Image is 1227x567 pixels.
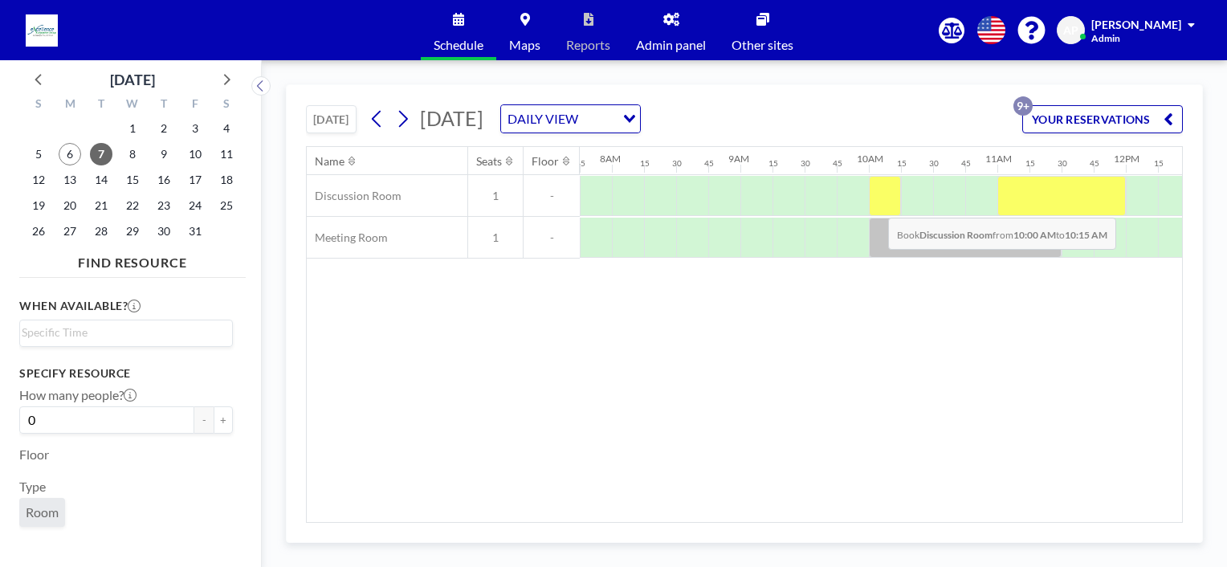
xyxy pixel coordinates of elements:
h4: FIND RESOURCE [19,248,246,271]
div: 30 [672,158,682,169]
div: 45 [961,158,971,169]
span: Meeting Room [307,230,388,245]
b: Discussion Room [919,229,993,241]
span: AP [1063,23,1078,38]
p: 9+ [1013,96,1033,116]
div: 9AM [728,153,749,165]
span: Admin panel [636,39,706,51]
div: S [23,95,55,116]
div: Search for option [501,105,640,133]
img: organization-logo [26,14,58,47]
span: Tuesday, October 14, 2025 [90,169,112,191]
span: [DATE] [420,106,483,130]
span: Sunday, October 5, 2025 [27,143,50,165]
span: Monday, October 27, 2025 [59,220,81,243]
span: Tuesday, October 28, 2025 [90,220,112,243]
span: Wednesday, October 1, 2025 [121,117,144,140]
div: 10AM [857,153,883,165]
div: 45 [1090,158,1099,169]
span: DAILY VIEW [504,108,581,129]
span: Friday, October 17, 2025 [184,169,206,191]
div: 45 [704,158,714,169]
span: Friday, October 3, 2025 [184,117,206,140]
span: Maps [509,39,540,51]
span: Discussion Room [307,189,402,203]
span: Tuesday, October 21, 2025 [90,194,112,217]
span: Saturday, October 11, 2025 [215,143,238,165]
div: 8AM [600,153,621,165]
span: Monday, October 13, 2025 [59,169,81,191]
input: Search for option [22,324,223,341]
span: [PERSON_NAME] [1091,18,1181,31]
span: Schedule [434,39,483,51]
div: F [179,95,210,116]
div: 15 [897,158,907,169]
span: Admin [1091,32,1120,44]
div: 15 [768,158,778,169]
div: Name [315,154,344,169]
input: Search for option [583,108,613,129]
span: Thursday, October 23, 2025 [153,194,175,217]
span: Sunday, October 26, 2025 [27,220,50,243]
span: Tuesday, October 7, 2025 [90,143,112,165]
span: Saturday, October 4, 2025 [215,117,238,140]
button: YOUR RESERVATIONS9+ [1022,105,1183,133]
div: 45 [833,158,842,169]
span: Wednesday, October 29, 2025 [121,220,144,243]
div: 11AM [985,153,1012,165]
span: Reports [566,39,610,51]
div: 30 [929,158,939,169]
button: [DATE] [306,105,357,133]
span: Saturday, October 18, 2025 [215,169,238,191]
div: S [210,95,242,116]
span: 1 [468,230,523,245]
div: T [86,95,117,116]
span: - [524,189,580,203]
div: 45 [576,158,585,169]
span: Sunday, October 19, 2025 [27,194,50,217]
div: 12PM [1114,153,1139,165]
span: Friday, October 31, 2025 [184,220,206,243]
span: Monday, October 6, 2025 [59,143,81,165]
label: Type [19,479,46,495]
span: Friday, October 10, 2025 [184,143,206,165]
div: [DATE] [110,68,155,91]
div: W [117,95,149,116]
h3: Specify resource [19,366,233,381]
label: How many people? [19,387,137,403]
span: Saturday, October 25, 2025 [215,194,238,217]
span: Thursday, October 30, 2025 [153,220,175,243]
b: 10:15 AM [1065,229,1107,241]
span: Wednesday, October 22, 2025 [121,194,144,217]
label: Floor [19,447,49,463]
div: 15 [640,158,650,169]
span: Friday, October 24, 2025 [184,194,206,217]
button: + [214,406,233,434]
div: Floor [532,154,559,169]
b: 10:00 AM [1013,229,1056,241]
span: 1 [468,189,523,203]
span: Thursday, October 16, 2025 [153,169,175,191]
span: Thursday, October 9, 2025 [153,143,175,165]
span: Sunday, October 12, 2025 [27,169,50,191]
div: 30 [1058,158,1067,169]
span: Wednesday, October 15, 2025 [121,169,144,191]
div: Search for option [20,320,232,345]
span: Wednesday, October 8, 2025 [121,143,144,165]
button: - [194,406,214,434]
span: Other sites [732,39,793,51]
div: T [148,95,179,116]
span: Room [26,504,59,520]
div: 30 [801,158,810,169]
span: Thursday, October 2, 2025 [153,117,175,140]
span: Book from to [888,218,1116,250]
span: - [524,230,580,245]
div: M [55,95,86,116]
div: Seats [476,154,502,169]
div: 15 [1025,158,1035,169]
span: Monday, October 20, 2025 [59,194,81,217]
div: 15 [1154,158,1164,169]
